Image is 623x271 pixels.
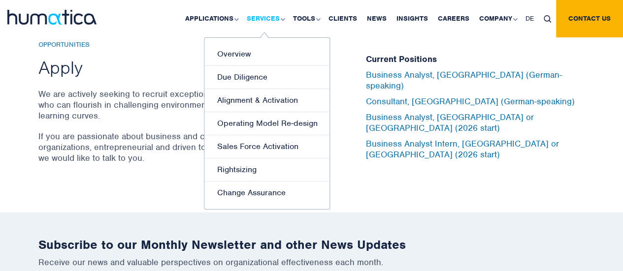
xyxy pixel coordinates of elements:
a: Change Assurance [204,181,329,204]
h5: Current Positions [366,54,585,65]
a: Rightsizing [204,158,329,181]
a: Business Analyst Intern, [GEOGRAPHIC_DATA] or [GEOGRAPHIC_DATA] (2026 start) [366,138,559,160]
img: logo [7,10,97,25]
p: Receive our news and valuable perspectives on organizational effectiveness each month. [38,257,585,268]
a: Overview [204,43,329,66]
h2: Apply [38,56,267,79]
p: If you are passionate about business and changing organizations, entrepreneurial and driven to su... [38,131,267,163]
a: Consultant, [GEOGRAPHIC_DATA] (German-speaking) [366,96,575,107]
span: DE [525,14,534,23]
h2: Subscribe to our Monthly Newsletter and other News Updates [38,237,585,252]
a: Operating Model Re-design [204,112,329,135]
a: Business Analyst, [GEOGRAPHIC_DATA] or [GEOGRAPHIC_DATA] (2026 start) [366,112,534,133]
h6: Opportunities [38,41,267,49]
img: search_icon [544,15,551,23]
a: Due Diligence [204,66,329,89]
a: Alignment & Activation [204,89,329,112]
a: Sales Force Activation [204,135,329,158]
p: We are actively seeking to recruit exceptional individuals who can flourish in challenging enviro... [38,89,267,121]
a: Business Analyst, [GEOGRAPHIC_DATA] (German-speaking) [366,69,562,91]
